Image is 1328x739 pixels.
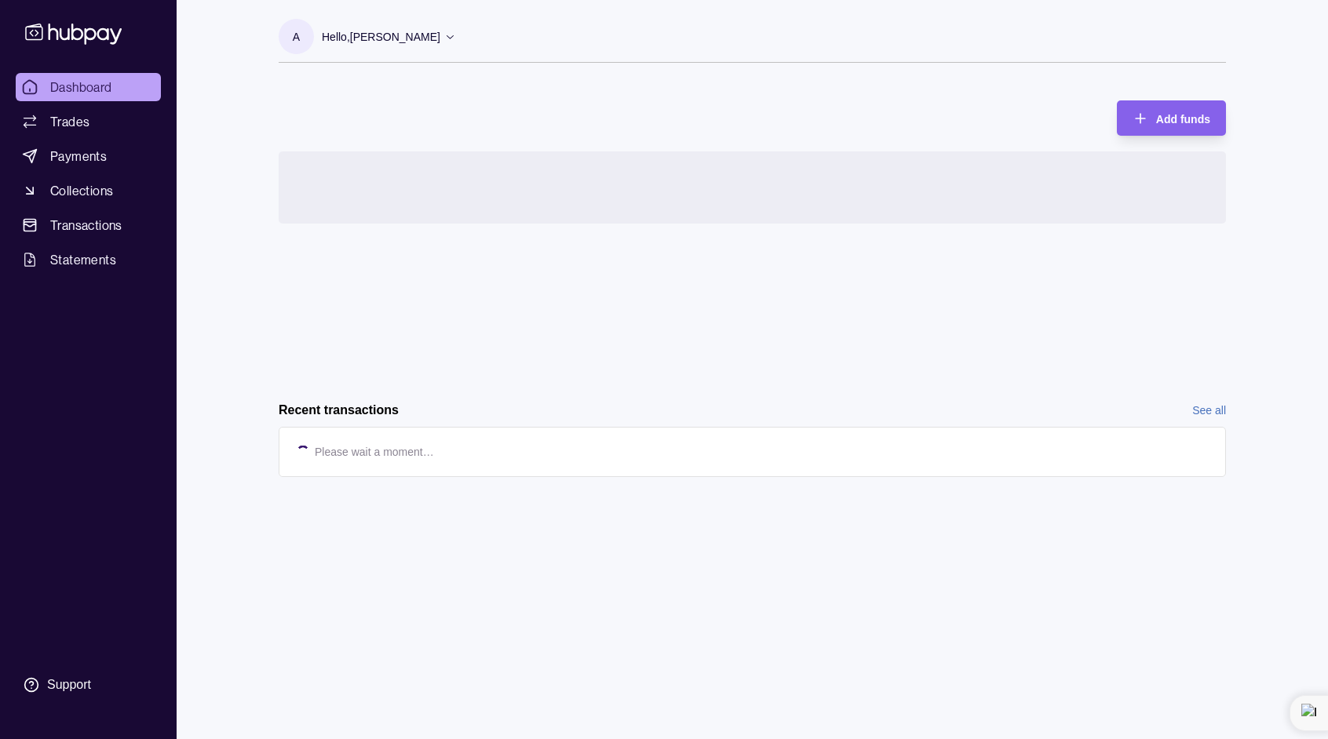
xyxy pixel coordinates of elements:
[16,211,161,239] a: Transactions
[16,142,161,170] a: Payments
[47,676,91,693] div: Support
[16,246,161,274] a: Statements
[16,177,161,205] a: Collections
[50,216,122,235] span: Transactions
[16,73,161,101] a: Dashboard
[16,668,161,701] a: Support
[1117,100,1226,136] button: Add funds
[50,147,107,166] span: Payments
[322,28,440,46] p: Hello, [PERSON_NAME]
[50,250,116,269] span: Statements
[1156,113,1210,126] span: Add funds
[315,443,434,461] p: Please wait a moment…
[16,107,161,136] a: Trades
[50,181,113,200] span: Collections
[279,402,399,419] h2: Recent transactions
[293,28,300,46] p: A
[50,78,112,96] span: Dashboard
[50,112,89,131] span: Trades
[1192,402,1226,419] a: See all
